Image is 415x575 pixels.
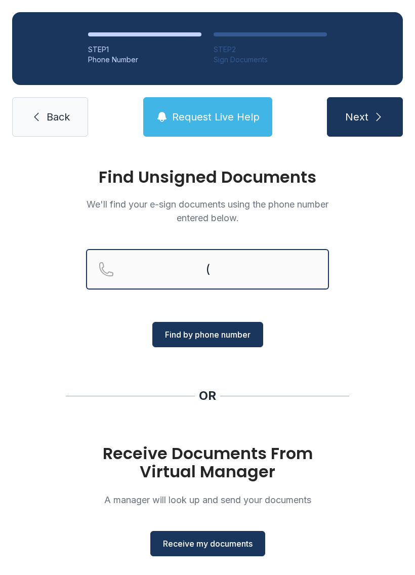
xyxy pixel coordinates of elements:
[88,45,201,55] div: STEP 1
[199,388,216,404] div: OR
[47,110,70,124] span: Back
[214,45,327,55] div: STEP 2
[165,328,251,341] span: Find by phone number
[86,444,329,481] h1: Receive Documents From Virtual Manager
[86,493,329,507] p: A manager will look up and send your documents
[86,197,329,225] p: We'll find your e-sign documents using the phone number entered below.
[163,538,253,550] span: Receive my documents
[345,110,368,124] span: Next
[172,110,260,124] span: Request Live Help
[86,169,329,185] h1: Find Unsigned Documents
[214,55,327,65] div: Sign Documents
[86,249,329,290] input: Reservation phone number
[88,55,201,65] div: Phone Number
